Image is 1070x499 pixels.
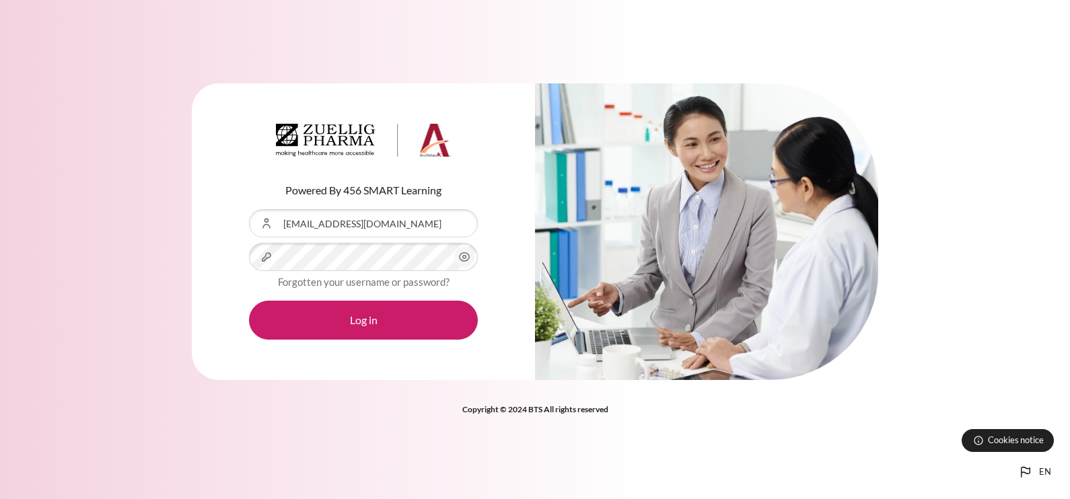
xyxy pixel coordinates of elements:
button: Languages [1012,459,1057,486]
span: en [1039,465,1051,479]
img: Architeck [276,124,451,157]
span: Cookies notice [988,434,1044,447]
a: Forgotten your username or password? [278,276,450,288]
strong: Copyright © 2024 BTS All rights reserved [462,404,608,414]
button: Log in [249,301,478,340]
a: Architeck [276,124,451,163]
button: Cookies notice [962,429,1054,452]
p: Powered By 456 SMART Learning [249,182,478,198]
input: Username or Email Address [249,209,478,237]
